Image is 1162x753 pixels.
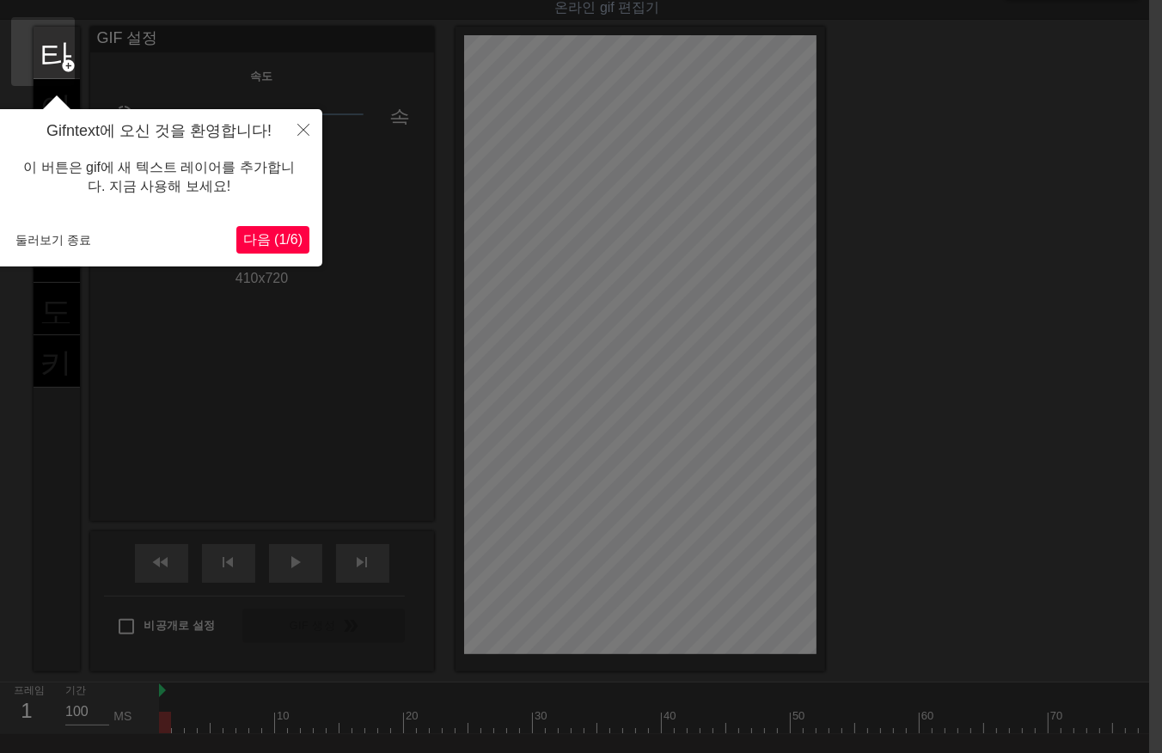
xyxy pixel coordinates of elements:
button: 둘러보기 종료 [9,227,98,253]
h4: Gifntext에 오신 것을 환영합니다! [9,122,309,141]
button: 닫다 [284,109,322,149]
button: 다음 [236,226,309,254]
div: 이 버튼은 gif에 새 텍스트 레이어를 추가합니다. 지금 사용해 보세요! [9,141,309,214]
span: 다음 (1/6) [243,232,303,247]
